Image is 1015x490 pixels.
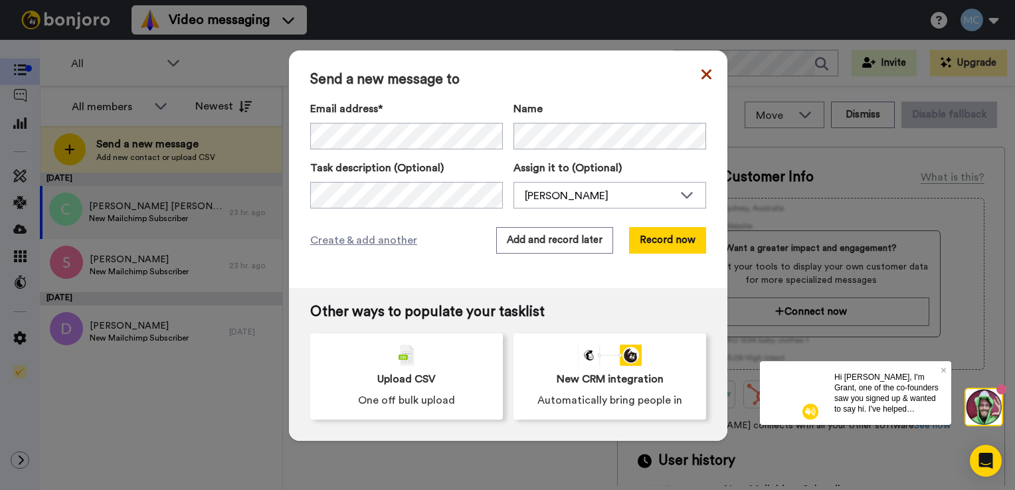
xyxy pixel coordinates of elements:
div: Open Intercom Messenger [970,445,1002,477]
span: Hi [PERSON_NAME], I'm Grant, one of the co-founders saw you signed up & wanted to say hi. I've he... [74,11,179,116]
button: Add and record later [496,227,613,254]
div: [PERSON_NAME] [525,188,674,204]
button: Record now [629,227,706,254]
label: Task description (Optional) [310,160,503,176]
label: Email address* [310,101,503,117]
label: Assign it to (Optional) [513,160,706,176]
span: New CRM integration [557,371,664,387]
span: Create & add another [310,232,417,248]
span: Upload CSV [377,371,436,387]
span: One off bulk upload [358,392,455,408]
img: csv-grey.png [399,345,415,366]
span: Name [513,101,543,117]
span: Automatically bring people in [537,392,682,408]
span: Send a new message to [310,72,706,88]
img: 3183ab3e-59ed-45f6-af1c-10226f767056-1659068401.jpg [1,3,37,39]
span: Other ways to populate your tasklist [310,304,706,320]
div: animation [578,345,642,366]
img: mute-white.svg [43,42,58,58]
